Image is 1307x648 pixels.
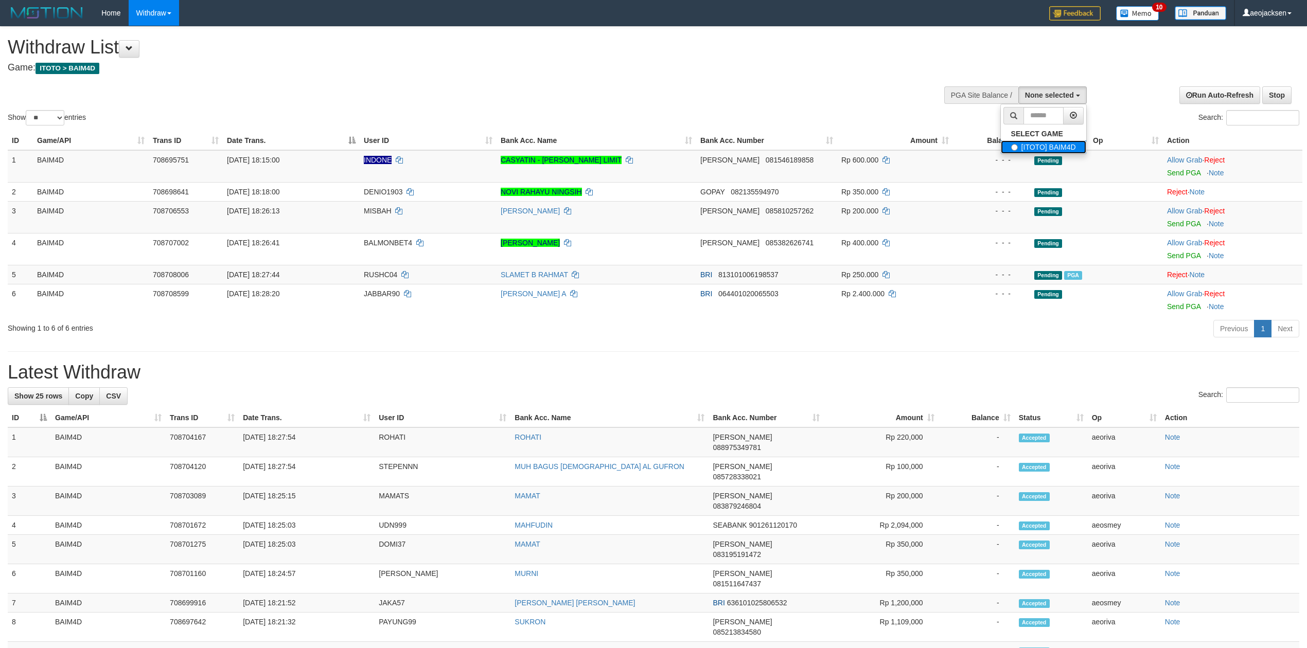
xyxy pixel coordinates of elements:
[166,613,239,642] td: 708697642
[153,156,189,164] span: 708695751
[824,564,939,593] td: Rp 350,000
[501,239,560,247] a: [PERSON_NAME]
[8,613,51,642] td: 8
[8,487,51,516] td: 3
[8,233,33,265] td: 4
[51,516,166,535] td: BAIM4D
[14,392,62,400] span: Show 25 rows
[149,131,223,150] th: Trans ID: activate to sort column ascending
[939,535,1015,564] td: -
[239,613,375,642] td: [DATE] 18:21:32
[1165,462,1180,471] a: Note
[501,271,568,279] a: SLAMET B RAHMAT
[106,392,121,400] span: CSV
[166,408,239,427] th: Trans ID: activate to sort column ascending
[1034,188,1062,197] span: Pending
[153,239,189,247] span: 708707002
[1163,284,1302,316] td: ·
[51,487,166,516] td: BAIM4D
[700,188,725,196] span: GOPAY
[166,593,239,613] td: 708699916
[227,271,279,279] span: [DATE] 18:27:44
[824,457,939,487] td: Rp 100,000
[1019,541,1050,549] span: Accepted
[501,156,622,164] a: CASYATIN - [PERSON_NAME] LIMIT
[8,37,861,58] h1: Withdraw List
[375,516,510,535] td: UDN999
[1088,487,1161,516] td: aeoriva
[718,290,779,298] span: Copy 064401020065503 to clipboard
[8,457,51,487] td: 2
[824,427,939,457] td: Rp 220,000
[1167,207,1204,215] span: ·
[1179,86,1260,104] a: Run Auto-Refresh
[515,569,538,578] a: MURNI
[713,521,747,529] span: SEABANK
[8,593,51,613] td: 7
[939,427,1015,457] td: -
[824,487,939,516] td: Rp 200,000
[939,487,1015,516] td: -
[1262,86,1292,104] a: Stop
[1018,86,1087,104] button: None selected
[939,564,1015,593] td: -
[766,156,814,164] span: Copy 081546189858 to clipboard
[227,156,279,164] span: [DATE] 18:15:00
[364,239,412,247] span: BALMONBET4
[1167,169,1200,177] a: Send PGA
[227,188,279,196] span: [DATE] 18:18:00
[1019,492,1050,501] span: Accepted
[1167,188,1188,196] a: Reject
[700,271,712,279] span: BRI
[731,188,779,196] span: Copy 082135594970 to clipboard
[360,131,497,150] th: User ID: activate to sort column ascending
[364,156,392,164] span: Nama rekening ada tanda titik/strip, harap diedit
[713,492,772,500] span: [PERSON_NAME]
[824,613,939,642] td: Rp 1,109,000
[166,564,239,593] td: 708701160
[1167,220,1200,228] a: Send PGA
[33,182,149,201] td: BAIM4D
[501,290,566,298] a: [PERSON_NAME] A
[153,271,189,279] span: 708708006
[1190,188,1205,196] a: Note
[239,564,375,593] td: [DATE] 18:24:57
[1167,156,1202,164] a: Allow Grab
[1163,233,1302,265] td: ·
[957,289,1026,299] div: - - -
[1167,302,1200,311] a: Send PGA
[1204,290,1225,298] a: Reject
[939,457,1015,487] td: -
[957,238,1026,248] div: - - -
[1088,408,1161,427] th: Op: activate to sort column ascending
[515,433,541,441] a: ROHATI
[713,433,772,441] span: [PERSON_NAME]
[33,150,149,183] td: BAIM4D
[68,387,100,405] a: Copy
[1019,570,1050,579] span: Accepted
[1163,182,1302,201] td: ·
[1167,239,1202,247] a: Allow Grab
[1165,521,1180,529] a: Note
[1034,239,1062,248] span: Pending
[33,284,149,316] td: BAIM4D
[1019,618,1050,627] span: Accepted
[1167,251,1200,260] a: Send PGA
[939,408,1015,427] th: Balance: activate to sort column ascending
[1167,290,1204,298] span: ·
[1088,593,1161,613] td: aeosmey
[713,502,761,510] span: Copy 083879246804 to clipboard
[766,207,814,215] span: Copy 085810257262 to clipboard
[364,271,397,279] span: RUSHC04
[1204,207,1225,215] a: Reject
[1011,144,1018,151] input: [ITOTO] BAIM4D
[364,188,402,196] span: DENIO1903
[8,427,51,457] td: 1
[1019,599,1050,608] span: Accepted
[713,569,772,578] span: [PERSON_NAME]
[1226,387,1299,403] input: Search:
[51,613,166,642] td: BAIM4D
[1209,220,1224,228] a: Note
[166,516,239,535] td: 708701672
[841,188,878,196] span: Rp 350.000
